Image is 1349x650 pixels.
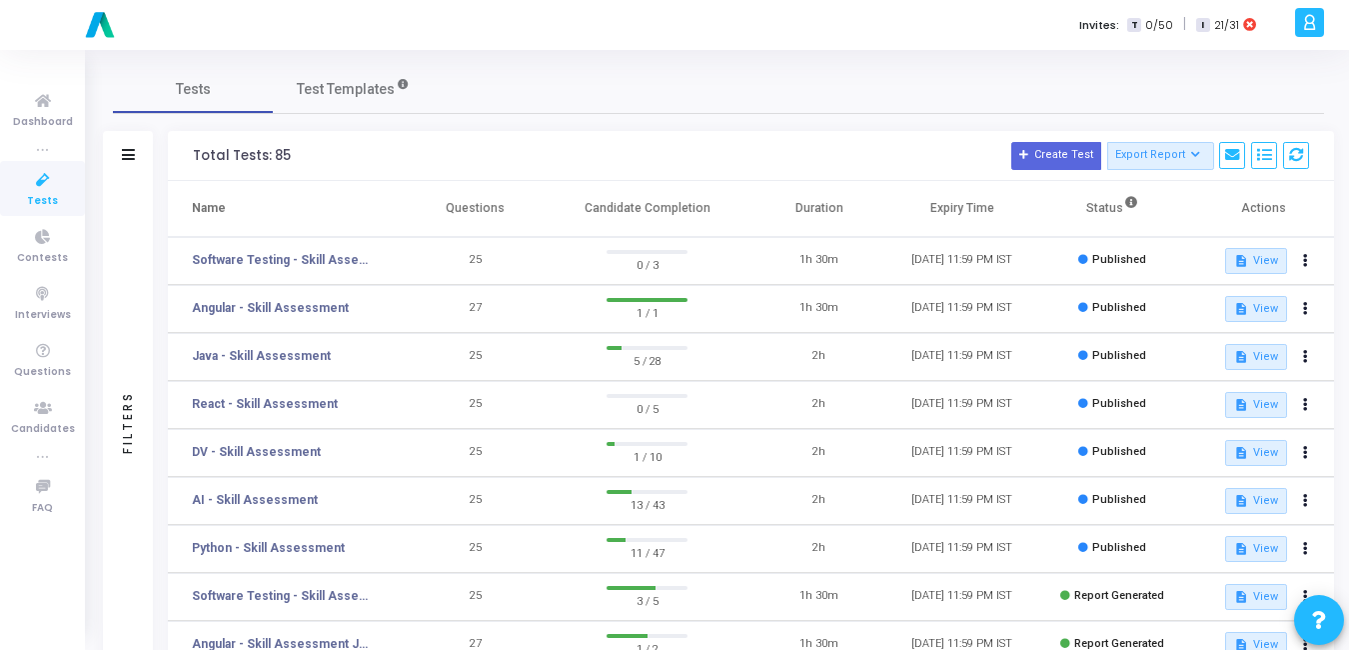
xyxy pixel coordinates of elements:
[1191,181,1334,237] th: Actions
[1225,488,1286,514] button: View
[747,573,890,621] td: 1h 30m
[80,5,120,45] img: logo
[1107,142,1214,170] button: Export Report
[747,237,890,285] td: 1h 30m
[192,299,349,317] a: Angular - Skill Assessment
[193,148,291,164] div: Total Tests: 85
[1074,589,1164,602] span: Report Generated
[747,381,890,429] td: 2h
[404,237,547,285] td: 25
[747,477,890,525] td: 2h
[607,254,687,274] span: 0 / 3
[15,307,71,324] span: Interviews
[747,525,890,573] td: 2h
[747,429,890,477] td: 2h
[13,114,73,131] span: Dashboard
[192,587,375,605] a: Software Testing - Skill Assesment July
[1092,541,1146,554] span: Published
[1092,349,1146,362] span: Published
[119,312,137,532] div: Filters
[404,333,547,381] td: 25
[890,181,1033,237] th: Expiry Time
[1145,17,1173,34] span: 0/50
[547,181,747,237] th: Candidate Completion
[1092,397,1146,410] span: Published
[404,181,547,237] th: Questions
[890,477,1033,525] td: [DATE] 11:59 PM IST
[1074,637,1164,650] span: Report Generated
[1234,494,1248,508] mat-icon: description
[1225,392,1286,418] button: View
[1234,398,1248,412] mat-icon: description
[1196,18,1209,33] span: I
[607,398,687,418] span: 0 / 5
[1092,301,1146,314] span: Published
[27,193,58,210] span: Tests
[890,525,1033,573] td: [DATE] 11:59 PM IST
[607,446,687,466] span: 1 / 10
[192,251,375,269] a: Software Testing - Skill Assesment
[1033,181,1191,237] th: Status
[607,542,687,562] span: 11 / 47
[1011,142,1101,170] button: Create Test
[404,285,547,333] td: 27
[1225,296,1286,322] button: View
[890,573,1033,621] td: [DATE] 11:59 PM IST
[1234,254,1248,268] mat-icon: description
[404,525,547,573] td: 25
[747,285,890,333] td: 1h 30m
[1234,590,1248,604] mat-icon: description
[890,381,1033,429] td: [DATE] 11:59 PM IST
[14,364,71,381] span: Questions
[1225,536,1286,562] button: View
[1092,445,1146,458] span: Published
[404,477,547,525] td: 25
[1092,493,1146,506] span: Published
[404,573,547,621] td: 25
[176,79,211,100] span: Tests
[1127,18,1140,33] span: T
[1214,17,1239,34] span: 21/31
[1234,350,1248,364] mat-icon: description
[297,79,395,100] span: Test Templates
[32,500,53,517] span: FAQ
[168,181,404,237] th: Name
[192,443,321,461] a: DV - Skill Assessment
[1234,302,1248,316] mat-icon: description
[607,302,687,322] span: 1 / 1
[17,250,68,267] span: Contests
[890,333,1033,381] td: [DATE] 11:59 PM IST
[11,421,75,438] span: Candidates
[192,539,345,557] a: Python - Skill Assessment
[1225,584,1286,610] button: View
[192,395,338,413] a: React - Skill Assessment
[1092,253,1146,266] span: Published
[607,494,687,514] span: 13 / 43
[1225,440,1286,466] button: View
[192,491,318,509] a: AI - Skill Assessment
[1079,17,1119,34] label: Invites:
[890,285,1033,333] td: [DATE] 11:59 PM IST
[1183,14,1186,35] span: |
[404,429,547,477] td: 25
[192,347,331,365] a: Java - Skill Assessment
[1225,248,1286,274] button: View
[404,381,547,429] td: 25
[1234,446,1248,460] mat-icon: description
[607,350,687,370] span: 5 / 28
[890,429,1033,477] td: [DATE] 11:59 PM IST
[607,590,687,610] span: 3 / 5
[747,333,890,381] td: 2h
[747,181,890,237] th: Duration
[1234,542,1248,556] mat-icon: description
[1225,344,1286,370] button: View
[890,237,1033,285] td: [DATE] 11:59 PM IST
